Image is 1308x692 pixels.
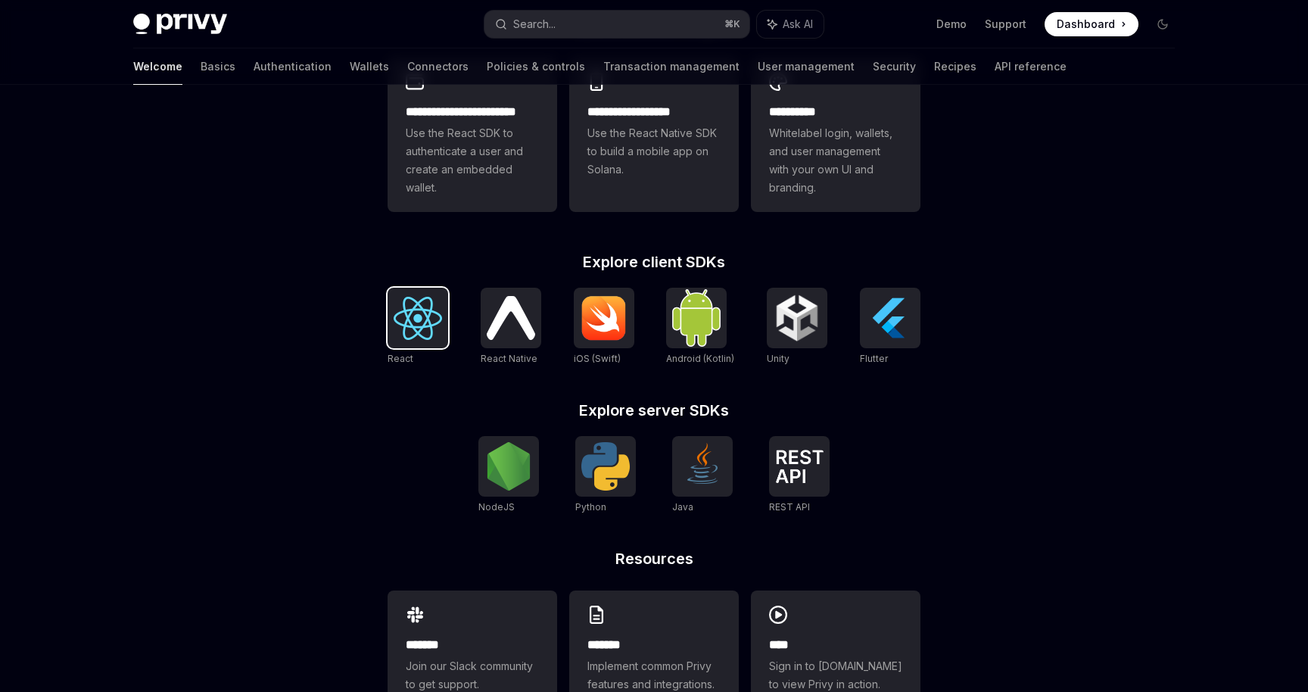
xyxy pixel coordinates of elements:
[407,48,469,85] a: Connectors
[934,48,976,85] a: Recipes
[406,124,539,197] span: Use the React SDK to authenticate a user and create an embedded wallet.
[478,436,539,515] a: NodeJSNodeJS
[1151,12,1175,36] button: Toggle dark mode
[769,436,830,515] a: REST APIREST API
[484,442,533,491] img: NodeJS
[666,288,734,366] a: Android (Kotlin)Android (Kotlin)
[775,450,824,483] img: REST API
[678,442,727,491] img: Java
[574,353,621,364] span: iOS (Swift)
[672,501,693,513] span: Java
[769,124,902,197] span: Whitelabel login, wallets, and user management with your own UI and branding.
[484,11,749,38] button: Search...⌘K
[574,288,634,366] a: iOS (Swift)iOS (Swift)
[769,501,810,513] span: REST API
[767,288,827,366] a: UnityUnity
[388,353,413,364] span: React
[394,297,442,340] img: React
[603,48,740,85] a: Transaction management
[783,17,813,32] span: Ask AI
[388,403,920,418] h2: Explore server SDKs
[581,442,630,491] img: Python
[569,58,739,212] a: **** **** **** ***Use the React Native SDK to build a mobile app on Solana.
[1057,17,1115,32] span: Dashboard
[481,353,537,364] span: React Native
[751,58,920,212] a: **** *****Whitelabel login, wallets, and user management with your own UI and branding.
[758,48,855,85] a: User management
[575,501,606,513] span: Python
[1045,12,1138,36] a: Dashboard
[773,294,821,342] img: Unity
[201,48,235,85] a: Basics
[936,17,967,32] a: Demo
[133,48,182,85] a: Welcome
[478,501,515,513] span: NodeJS
[575,436,636,515] a: PythonPython
[985,17,1026,32] a: Support
[873,48,916,85] a: Security
[757,11,824,38] button: Ask AI
[487,48,585,85] a: Policies & controls
[133,14,227,35] img: dark logo
[995,48,1067,85] a: API reference
[350,48,389,85] a: Wallets
[724,18,740,30] span: ⌘ K
[587,124,721,179] span: Use the React Native SDK to build a mobile app on Solana.
[388,254,920,270] h2: Explore client SDKs
[767,353,789,364] span: Unity
[388,551,920,566] h2: Resources
[672,436,733,515] a: JavaJava
[388,288,448,366] a: ReactReact
[487,296,535,339] img: React Native
[580,295,628,341] img: iOS (Swift)
[860,288,920,366] a: FlutterFlutter
[513,15,556,33] div: Search...
[481,288,541,366] a: React NativeReact Native
[666,353,734,364] span: Android (Kotlin)
[672,289,721,346] img: Android (Kotlin)
[860,353,888,364] span: Flutter
[866,294,914,342] img: Flutter
[254,48,332,85] a: Authentication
